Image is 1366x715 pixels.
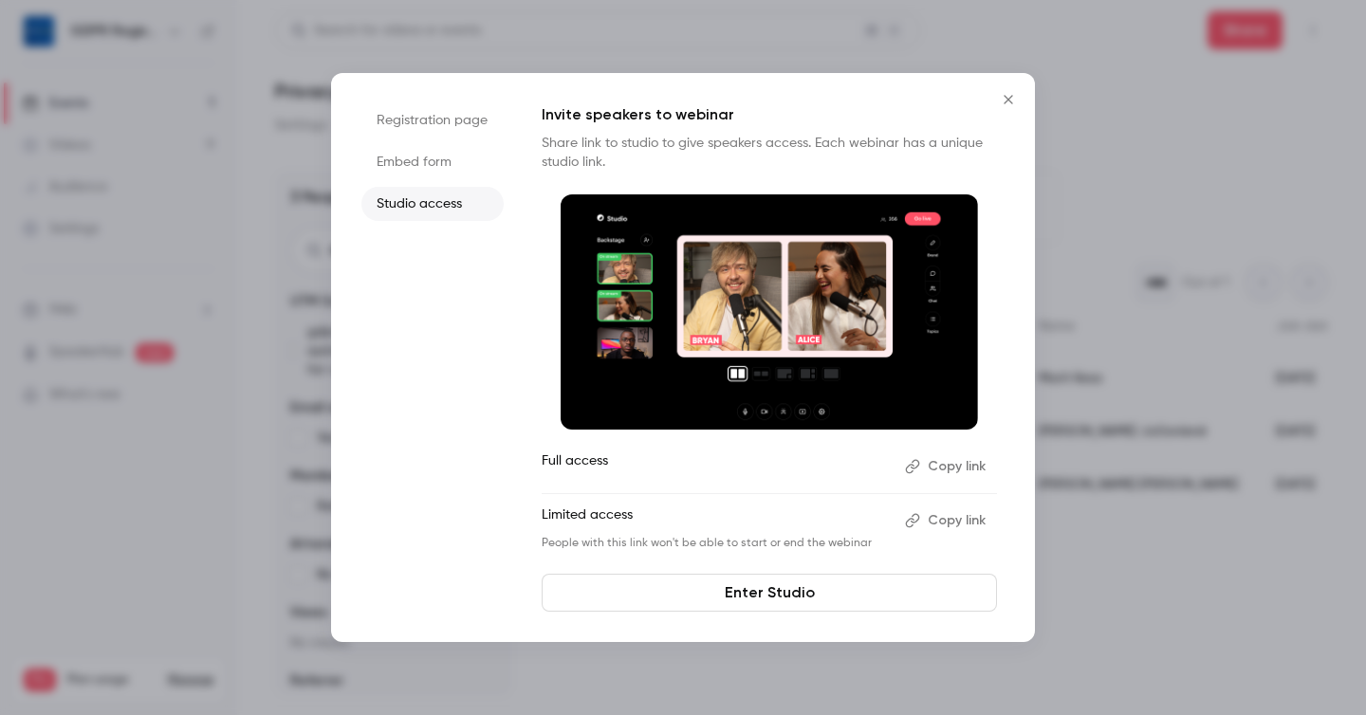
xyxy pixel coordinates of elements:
[542,451,890,482] p: Full access
[561,194,978,430] img: Invite speakers to webinar
[897,505,997,536] button: Copy link
[361,145,504,179] li: Embed form
[542,505,890,536] p: Limited access
[542,574,997,612] a: Enter Studio
[989,81,1027,119] button: Close
[542,134,997,172] p: Share link to studio to give speakers access. Each webinar has a unique studio link.
[542,103,997,126] p: Invite speakers to webinar
[361,103,504,137] li: Registration page
[897,451,997,482] button: Copy link
[361,187,504,221] li: Studio access
[542,536,890,551] p: People with this link won't be able to start or end the webinar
